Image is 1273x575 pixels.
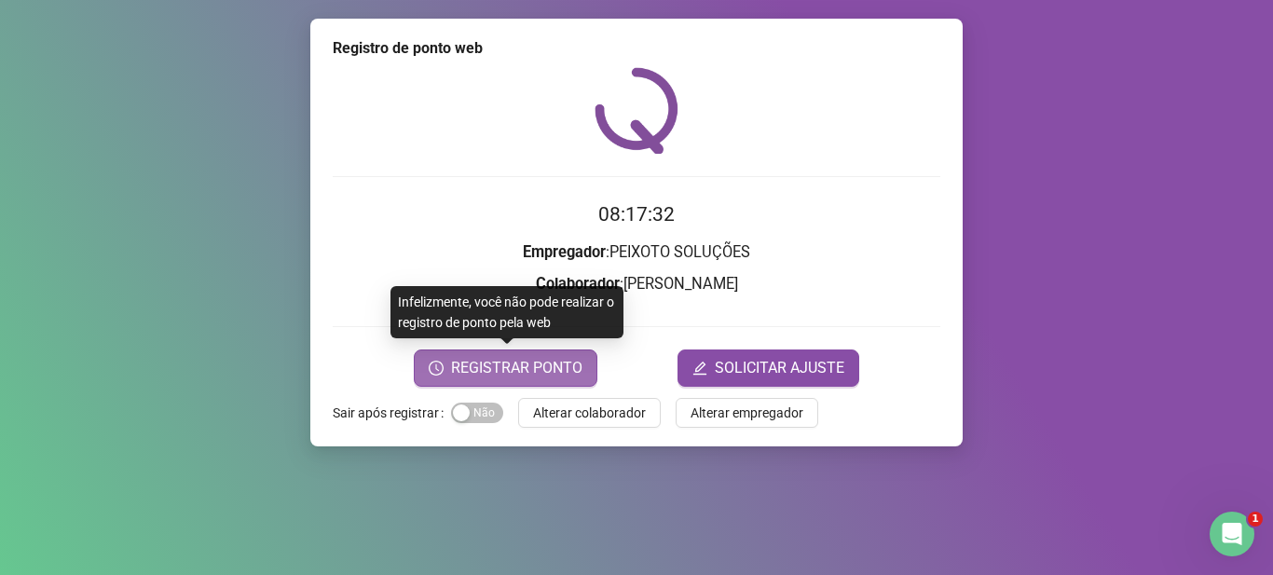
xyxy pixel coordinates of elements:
[333,272,940,296] h3: : [PERSON_NAME]
[715,357,844,379] span: SOLICITAR AJUSTE
[691,403,803,423] span: Alterar empregador
[390,286,623,338] div: Infelizmente, você não pode realizar o registro de ponto pela web
[598,203,675,226] time: 08:17:32
[429,361,444,376] span: clock-circle
[676,398,818,428] button: Alterar empregador
[595,67,678,154] img: QRPoint
[333,240,940,265] h3: : PEIXOTO SOLUÇÕES
[678,349,859,387] button: editSOLICITAR AJUSTE
[333,398,451,428] label: Sair após registrar
[414,349,597,387] button: REGISTRAR PONTO
[1248,512,1263,527] span: 1
[451,357,582,379] span: REGISTRAR PONTO
[333,37,940,60] div: Registro de ponto web
[1210,512,1254,556] iframe: Intercom live chat
[536,275,620,293] strong: Colaborador
[518,398,661,428] button: Alterar colaborador
[533,403,646,423] span: Alterar colaborador
[523,243,606,261] strong: Empregador
[692,361,707,376] span: edit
